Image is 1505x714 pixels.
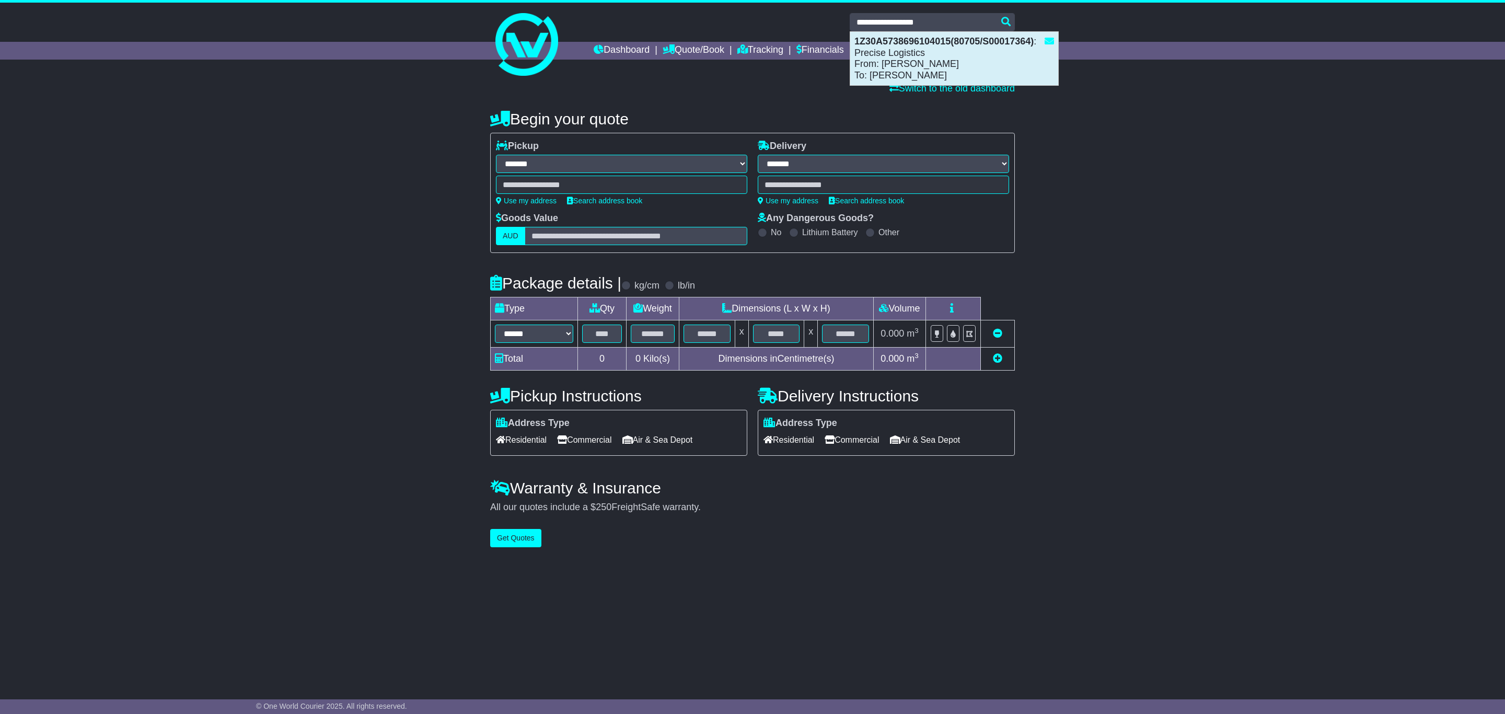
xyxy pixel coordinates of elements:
[829,197,904,205] a: Search address book
[490,502,1015,513] div: All our quotes include a $ FreightSafe warranty.
[881,353,904,364] span: 0.000
[735,320,748,348] td: x
[635,353,641,364] span: 0
[490,479,1015,497] h4: Warranty & Insurance
[889,83,1015,94] a: Switch to the old dashboard
[890,432,960,448] span: Air & Sea Depot
[596,502,611,512] span: 250
[763,432,814,448] span: Residential
[825,432,879,448] span: Commercial
[496,418,570,429] label: Address Type
[634,280,659,292] label: kg/cm
[881,328,904,339] span: 0.000
[557,432,611,448] span: Commercial
[490,274,621,292] h4: Package details |
[578,297,627,320] td: Qty
[578,348,627,371] td: 0
[622,432,693,448] span: Air & Sea Depot
[914,327,919,335] sup: 3
[907,353,919,364] span: m
[678,280,695,292] label: lb/in
[796,42,844,60] a: Financials
[679,297,873,320] td: Dimensions (L x W x H)
[496,141,539,152] label: Pickup
[256,702,407,710] span: © One World Courier 2025. All rights reserved.
[758,213,874,224] label: Any Dangerous Goods?
[496,227,525,245] label: AUD
[627,297,679,320] td: Weight
[993,328,1002,339] a: Remove this item
[804,320,818,348] td: x
[854,36,1034,47] strong: 1Z30A5738696104015(80705/S00017364)
[907,328,919,339] span: m
[758,197,818,205] a: Use my address
[496,197,557,205] a: Use my address
[490,387,747,405] h4: Pickup Instructions
[802,227,858,237] label: Lithium Battery
[490,529,541,547] button: Get Quotes
[496,213,558,224] label: Goods Value
[878,227,899,237] label: Other
[491,348,578,371] td: Total
[914,352,919,360] sup: 3
[758,387,1015,405] h4: Delivery Instructions
[763,418,837,429] label: Address Type
[663,42,724,60] a: Quote/Book
[496,432,547,448] span: Residential
[567,197,642,205] a: Search address book
[679,348,873,371] td: Dimensions in Centimetre(s)
[491,297,578,320] td: Type
[993,353,1002,364] a: Add new item
[850,32,1058,85] div: : Precise Logistics From: [PERSON_NAME] To: [PERSON_NAME]
[873,297,925,320] td: Volume
[771,227,781,237] label: No
[594,42,650,60] a: Dashboard
[758,141,806,152] label: Delivery
[737,42,783,60] a: Tracking
[490,110,1015,128] h4: Begin your quote
[627,348,679,371] td: Kilo(s)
